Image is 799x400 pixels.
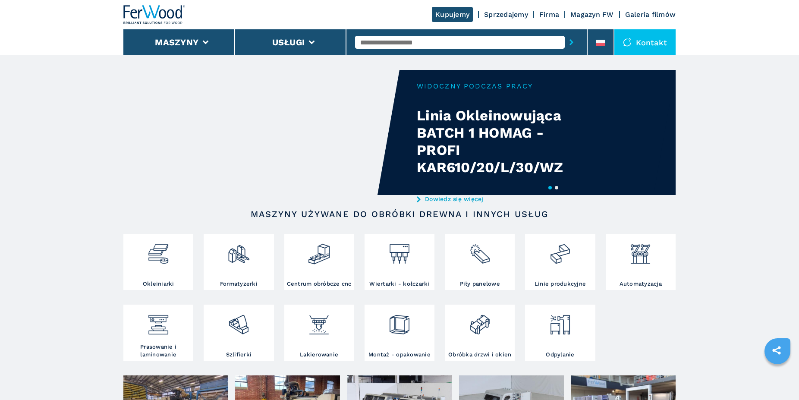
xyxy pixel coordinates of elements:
a: Odpylanie [525,305,595,361]
a: Wiertarki - kołczarki [365,234,434,290]
h3: Automatyzacja [620,280,662,288]
video: Your browser does not support the video tag. [123,70,399,195]
a: Lakierowanie [284,305,354,361]
h3: Centrum obróbcze cnc [287,280,352,288]
img: pressa-strettoia.png [147,307,170,336]
h3: Odpylanie [546,351,574,359]
img: automazione.png [629,236,652,265]
h3: Wiertarki - kołczarki [369,280,429,288]
img: foratrici_inseritrici_2.png [388,236,411,265]
h3: Linie produkcyjne [535,280,586,288]
h3: Piły panelowe [460,280,500,288]
h3: Szlifierki [226,351,252,359]
h3: Lakierowanie [300,351,338,359]
a: Sprzedajemy [484,10,528,19]
a: Linie produkcyjne [525,234,595,290]
img: verniciatura_1.png [308,307,330,336]
img: linee_di_produzione_2.png [549,236,572,265]
img: bordatrici_1.png [147,236,170,265]
img: squadratrici_2.png [227,236,250,265]
img: aspirazione_1.png [549,307,572,336]
a: Automatyzacja [606,234,676,290]
img: centro_di_lavoro_cnc_2.png [308,236,330,265]
a: Dowiedz się więcej [417,195,586,202]
a: Okleiniarki [123,234,193,290]
a: Centrum obróbcze cnc [284,234,354,290]
a: Formatyzerki [204,234,274,290]
a: Prasowanie i laminowanie [123,305,193,361]
h3: Obróbka drzwi i okien [448,351,511,359]
button: Maszyny [155,37,198,47]
a: Firma [539,10,559,19]
a: Kupujemy [432,7,473,22]
img: lavorazione_porte_finestre_2.png [469,307,491,336]
h3: Okleiniarki [143,280,174,288]
img: montaggio_imballaggio_2.png [388,307,411,336]
a: Piły panelowe [445,234,515,290]
h2: Maszyny używane do obróbki drewna i innych usług [151,209,648,219]
div: Kontakt [614,29,676,55]
a: Galeria filmów [625,10,676,19]
img: Ferwood [123,5,186,24]
button: submit-button [565,32,578,52]
iframe: Chat [762,361,793,394]
h3: Formatyzerki [220,280,258,288]
a: sharethis [766,340,787,361]
button: 1 [548,186,552,189]
a: Magazyn FW [570,10,614,19]
a: Montaż - opakowanie [365,305,434,361]
h3: Prasowanie i laminowanie [126,343,191,359]
img: levigatrici_2.png [227,307,250,336]
button: 2 [555,186,558,189]
img: sezionatrici_2.png [469,236,491,265]
a: Szlifierki [204,305,274,361]
img: Kontakt [623,38,632,47]
h3: Montaż - opakowanie [368,351,431,359]
button: Usługi [272,37,305,47]
a: Obróbka drzwi i okien [445,305,515,361]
